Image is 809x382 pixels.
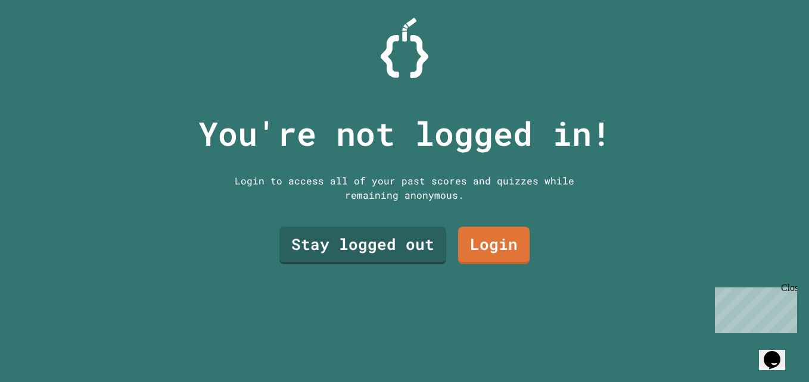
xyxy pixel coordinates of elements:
[279,227,446,264] a: Stay logged out
[381,18,428,78] img: Logo.svg
[198,109,611,158] p: You're not logged in!
[5,5,82,76] div: Chat with us now!Close
[759,334,797,370] iframe: chat widget
[226,174,583,202] div: Login to access all of your past scores and quizzes while remaining anonymous.
[458,227,530,264] a: Login
[710,283,797,333] iframe: chat widget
